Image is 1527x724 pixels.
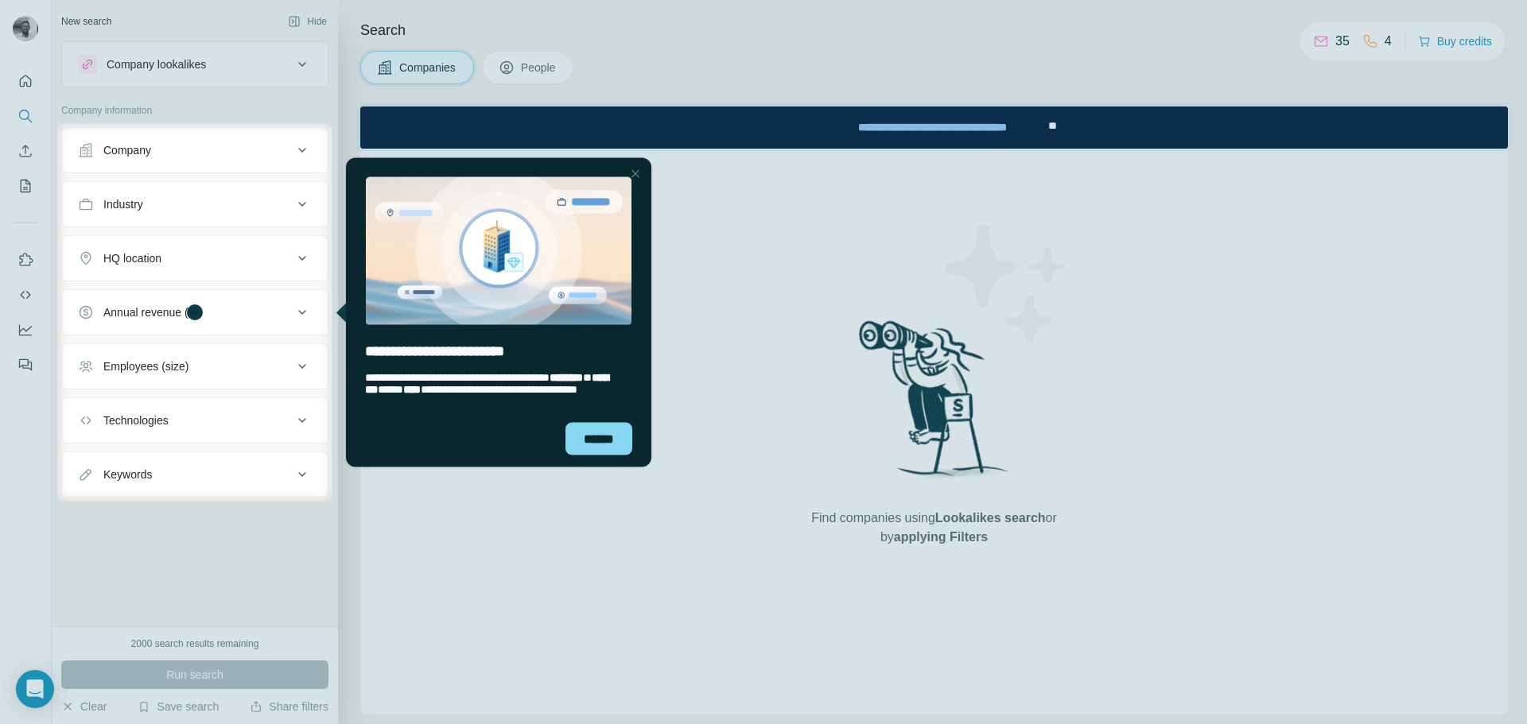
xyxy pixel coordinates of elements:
[103,412,169,428] div: Technologies
[332,155,655,470] iframe: Tooltip
[103,142,151,158] div: Company
[62,293,328,331] button: Annual revenue ($)
[103,196,143,212] div: Industry
[62,347,328,385] button: Employees (size)
[103,250,161,266] div: HQ location
[62,185,328,223] button: Industry
[62,131,328,169] button: Company
[103,467,152,482] div: Keywords
[460,3,684,38] div: Upgrade plan for full access to Surfe
[103,304,198,320] div: Annual revenue ($)
[103,358,188,374] div: Employees (size)
[62,239,328,277] button: HQ location
[62,455,328,494] button: Keywords
[62,401,328,439] button: Technologies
